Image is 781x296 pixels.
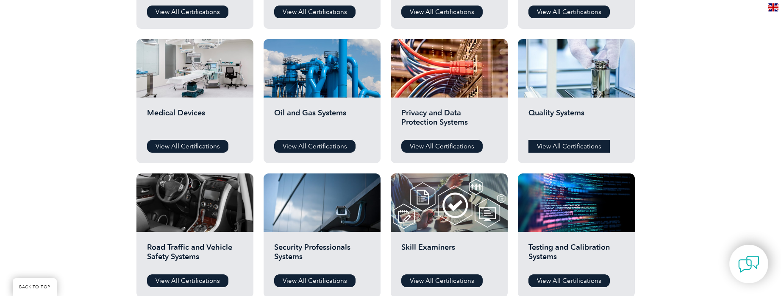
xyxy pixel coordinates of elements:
[13,278,57,296] a: BACK TO TOP
[738,254,759,275] img: contact-chat.png
[401,108,497,134] h2: Privacy and Data Protection Systems
[528,6,610,18] a: View All Certifications
[147,108,243,134] h2: Medical Devices
[528,274,610,287] a: View All Certifications
[401,243,497,268] h2: Skill Examiners
[274,243,370,268] h2: Security Professionals Systems
[401,140,483,153] a: View All Certifications
[401,274,483,287] a: View All Certifications
[274,108,370,134] h2: Oil and Gas Systems
[147,6,228,18] a: View All Certifications
[274,140,356,153] a: View All Certifications
[274,274,356,287] a: View All Certifications
[401,6,483,18] a: View All Certifications
[528,243,624,268] h2: Testing and Calibration Systems
[528,140,610,153] a: View All Certifications
[147,274,228,287] a: View All Certifications
[768,3,778,11] img: en
[274,6,356,18] a: View All Certifications
[147,243,243,268] h2: Road Traffic and Vehicle Safety Systems
[147,140,228,153] a: View All Certifications
[528,108,624,134] h2: Quality Systems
